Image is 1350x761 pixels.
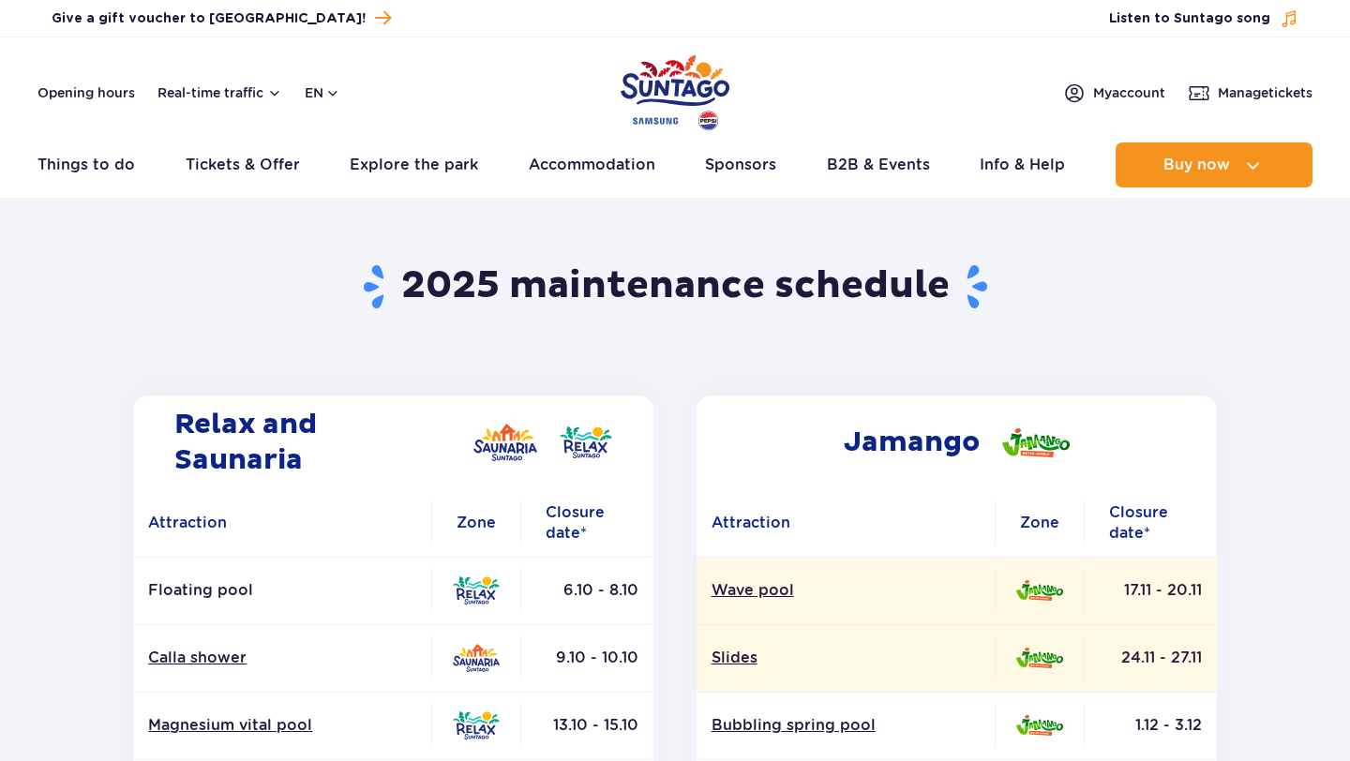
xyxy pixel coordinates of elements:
[1085,557,1217,624] td: 17.11 - 20.11
[305,83,340,102] button: en
[1109,9,1270,28] span: Listen to Suntago song
[431,489,521,557] th: Zone
[1016,580,1063,601] img: Jamango
[529,142,655,187] a: Accommodation
[521,692,653,759] td: 13.10 - 15.10
[148,648,416,668] a: Calla shower
[1163,157,1230,173] span: Buy now
[995,489,1085,557] th: Zone
[827,142,930,187] a: B2B & Events
[1016,648,1063,668] img: Jamango
[453,644,500,671] img: Saunaria
[697,395,1217,489] h2: Jamango
[521,557,653,624] td: 6.10 - 8.10
[705,142,776,187] a: Sponsors
[521,489,653,557] th: Closure date*
[712,580,980,601] a: Wave pool
[186,142,300,187] a: Tickets & Offer
[1218,83,1312,102] span: Manage tickets
[697,489,995,557] th: Attraction
[1063,82,1165,104] a: Myaccount
[712,715,980,736] a: Bubbling spring pool
[52,9,366,28] span: Give a gift voucher to [GEOGRAPHIC_DATA]!
[1085,624,1217,692] td: 24.11 - 27.11
[1109,9,1298,28] button: Listen to Suntago song
[1085,489,1217,557] th: Closure date*
[560,426,612,458] img: Relax
[1093,83,1165,102] span: My account
[127,262,1224,311] h1: 2025 maintenance schedule
[712,648,980,668] a: Slides
[453,576,500,604] img: Relax
[350,142,478,187] a: Explore the park
[148,715,416,736] a: Magnesium vital pool
[1085,692,1217,759] td: 1.12 - 3.12
[521,624,653,692] td: 9.10 - 10.10
[1116,142,1312,187] button: Buy now
[1188,82,1312,104] a: Managetickets
[133,489,431,557] th: Attraction
[52,6,391,31] a: Give a gift voucher to [GEOGRAPHIC_DATA]!
[148,580,416,601] p: Floating pool
[37,83,135,102] a: Opening hours
[37,142,135,187] a: Things to do
[473,424,537,461] img: Saunaria
[1002,428,1070,457] img: Jamango
[133,395,653,489] h2: Relax and Saunaria
[453,711,500,739] img: Relax
[1016,715,1063,736] img: Jamango
[621,47,729,133] a: Park of Poland
[980,142,1065,187] a: Info & Help
[157,85,282,100] button: Real-time traffic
